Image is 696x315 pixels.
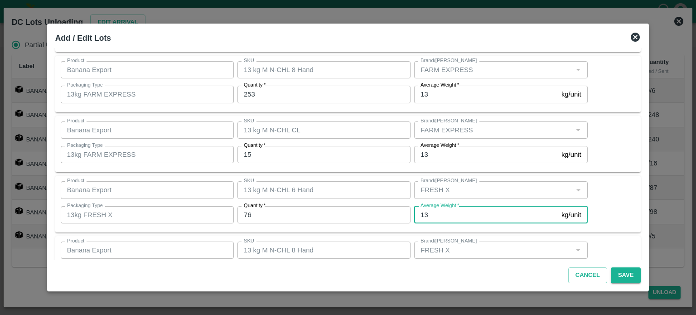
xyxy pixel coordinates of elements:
[420,237,477,245] label: Brand/[PERSON_NAME]
[420,177,477,184] label: Brand/[PERSON_NAME]
[244,237,254,245] label: SKU
[561,210,581,220] p: kg/unit
[67,82,103,89] label: Packaging Type
[420,117,477,125] label: Brand/[PERSON_NAME]
[611,267,641,283] button: Save
[561,89,581,99] p: kg/unit
[420,202,459,209] label: Average Weight
[561,150,581,160] p: kg/unit
[67,202,103,209] label: Packaging Type
[417,244,570,256] input: Create Brand/Marka
[67,237,84,245] label: Product
[67,142,103,149] label: Packaging Type
[67,57,84,64] label: Product
[67,117,84,125] label: Product
[244,142,266,149] label: Quantity
[55,34,111,43] b: Add / Edit Lots
[244,117,254,125] label: SKU
[417,64,570,76] input: Create Brand/Marka
[420,142,459,149] label: Average Weight
[420,82,459,89] label: Average Weight
[244,57,254,64] label: SKU
[417,184,570,196] input: Create Brand/Marka
[420,57,477,64] label: Brand/[PERSON_NAME]
[568,267,607,283] button: Cancel
[244,202,266,209] label: Quantity
[244,82,266,89] label: Quantity
[244,177,254,184] label: SKU
[67,177,84,184] label: Product
[417,124,570,136] input: Create Brand/Marka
